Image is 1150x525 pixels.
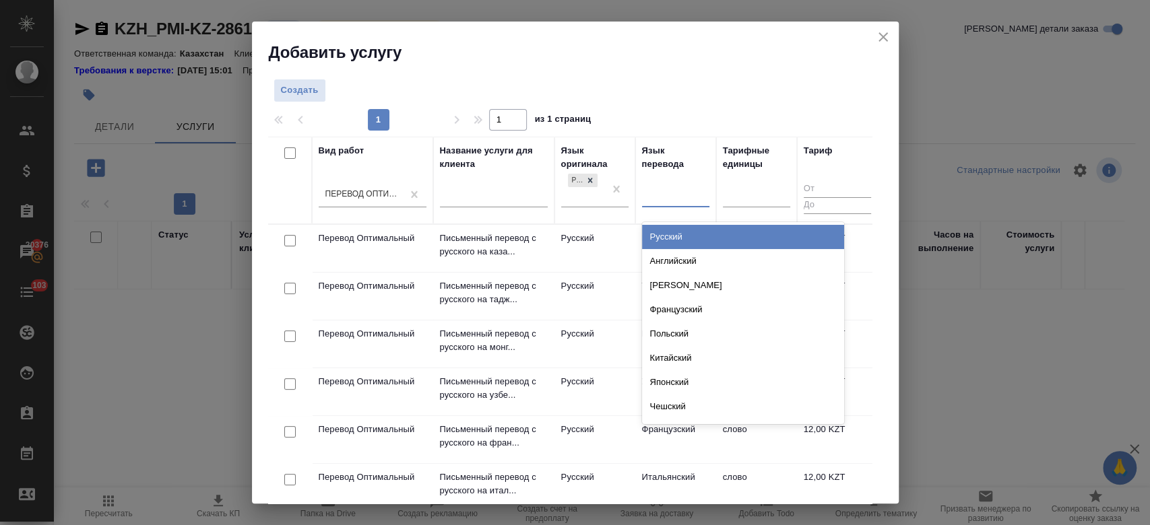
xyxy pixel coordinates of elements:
td: Итальянский [635,464,716,511]
td: Таджикский [635,273,716,320]
div: [PERSON_NAME] [642,273,844,297]
p: Письменный перевод с русского на каза... [440,232,548,258]
p: Перевод Оптимальный [319,279,426,293]
div: Русский [642,225,844,249]
td: Русский [554,273,635,320]
td: слово [716,464,797,511]
span: из 1 страниц [535,111,592,131]
input: До [804,197,871,214]
div: Язык перевода [642,144,709,171]
div: Название услуги для клиента [440,144,548,171]
div: Японский [642,370,844,394]
p: Письменный перевод с русского на монг... [440,327,548,354]
td: 12,00 KZT [797,464,878,511]
td: Узбекский [635,368,716,415]
td: Русский [554,225,635,272]
div: Польский [642,322,844,346]
div: Сербский [642,419,844,443]
p: Перевод Оптимальный [319,375,426,388]
td: слово [716,416,797,463]
p: Перевод Оптимальный [319,423,426,436]
p: Письменный перевод с русского на итал... [440,470,548,497]
div: Тариф [804,144,833,157]
div: Русский [568,174,583,188]
div: Китайский [642,346,844,370]
div: Перевод Оптимальный [325,188,404,200]
td: Русский [554,416,635,463]
td: Русский [554,320,635,367]
span: Создать [281,83,319,98]
h2: Добавить услугу [269,42,899,63]
div: Чешский [642,394,844,419]
button: Создать [274,79,326,102]
div: Английский [642,249,844,273]
td: Французский [635,416,716,463]
div: Русский [567,172,599,189]
td: 12,00 KZT [797,416,878,463]
p: Перевод Оптимальный [319,327,426,341]
td: Русский [554,368,635,415]
p: Перевод Оптимальный [319,232,426,245]
div: Французский [642,297,844,322]
button: close [873,27,893,47]
td: Русский [554,464,635,511]
p: Письменный перевод с русского на узбе... [440,375,548,402]
div: Вид работ [319,144,364,157]
p: Письменный перевод с русского на тадж... [440,279,548,306]
div: Язык оригинала [561,144,629,171]
input: От [804,181,871,198]
div: Тарифные единицы [723,144,790,171]
p: Перевод Оптимальный [319,470,426,484]
p: Письменный перевод с русского на фран... [440,423,548,450]
td: Монгольский [635,320,716,367]
td: Казахский [635,225,716,272]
